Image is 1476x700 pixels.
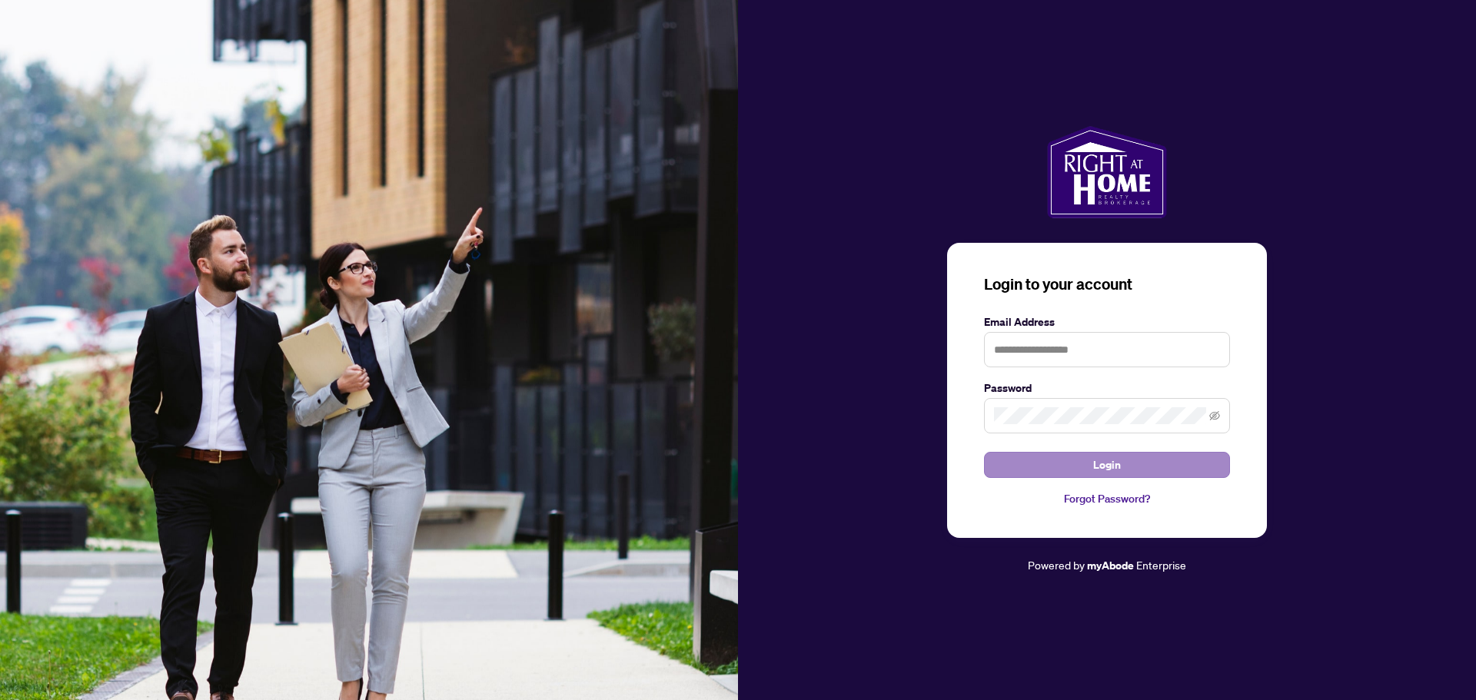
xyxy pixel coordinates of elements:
[984,314,1230,330] label: Email Address
[1209,410,1220,421] span: eye-invisible
[1028,558,1085,572] span: Powered by
[984,452,1230,478] button: Login
[984,380,1230,396] label: Password
[1136,558,1186,572] span: Enterprise
[1047,126,1166,218] img: ma-logo
[984,490,1230,507] a: Forgot Password?
[1093,453,1121,477] span: Login
[1087,557,1134,574] a: myAbode
[984,274,1230,295] h3: Login to your account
